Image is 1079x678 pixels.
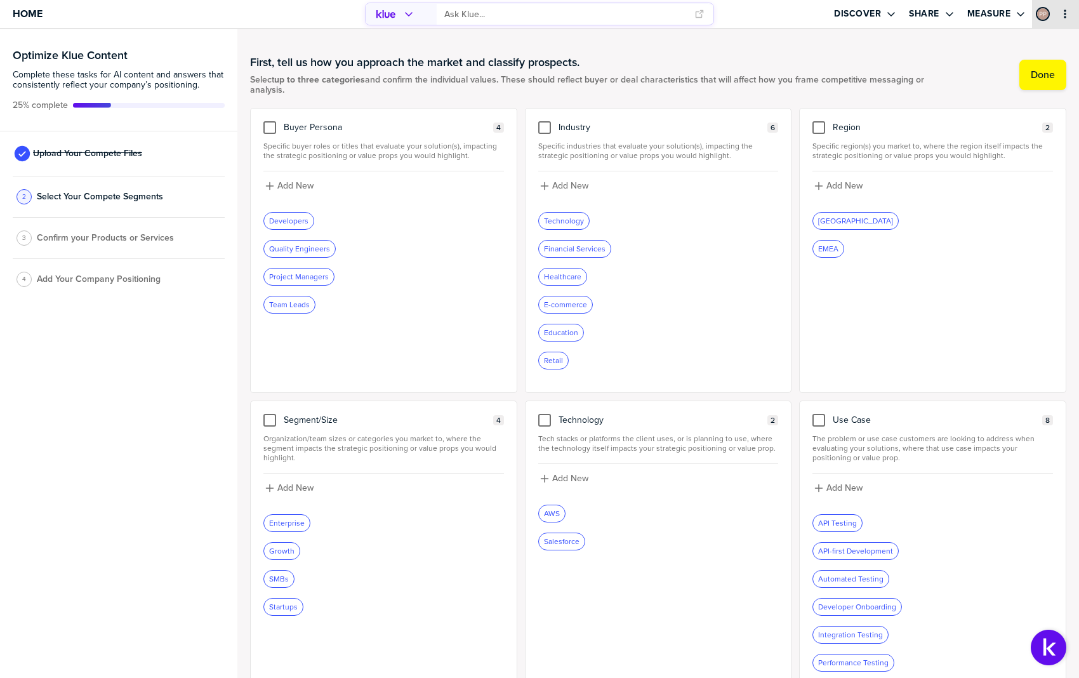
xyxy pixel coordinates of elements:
[1037,8,1049,20] img: 6b2070e090d45d8d3929ff9dbd5af25c-sml.png
[538,142,779,161] span: Specific industries that evaluate your solution(s), impacting the strategic positioning or value ...
[833,415,871,425] span: Use Case
[284,123,342,133] span: Buyer Persona
[1035,6,1051,22] a: Edit Profile
[250,75,948,95] span: Select and confirm the individual values. These should reflect buyer or deal characteristics that...
[13,100,68,110] span: Active
[263,179,504,193] button: Add New
[444,4,687,25] input: Ask Klue...
[37,192,163,202] span: Select Your Compete Segments
[812,179,1053,193] button: Add New
[1031,69,1055,81] label: Done
[538,179,779,193] button: Add New
[22,274,26,284] span: 4
[496,123,501,133] span: 4
[833,123,861,133] span: Region
[834,8,881,20] label: Discover
[250,55,948,70] h1: First, tell us how you approach the market and classify prospects.
[263,142,504,161] span: Specific buyer roles or titles that evaluate your solution(s), impacting the strategic positionin...
[277,180,314,192] label: Add New
[13,70,225,90] span: Complete these tasks for AI content and answers that consistently reflect your company’s position...
[538,472,779,486] button: Add New
[812,434,1053,463] span: The problem or use case customers are looking to address when evaluating your solutions, where th...
[22,192,26,201] span: 2
[13,8,43,19] span: Home
[771,123,775,133] span: 6
[1045,416,1050,425] span: 8
[33,149,142,159] span: Upload Your Compete Files
[1031,630,1066,665] button: Open Support Center
[909,8,939,20] label: Share
[538,434,779,453] span: Tech stacks or platforms the client uses, or is planning to use, where the technology itself impa...
[1036,7,1050,21] div: Prashant Patel
[552,473,588,484] label: Add New
[274,73,365,86] strong: up to three categories
[263,434,504,463] span: Organization/team sizes or categories you market to, where the segment impacts the strategic posi...
[826,180,863,192] label: Add New
[552,180,588,192] label: Add New
[812,481,1053,495] button: Add New
[826,482,863,494] label: Add New
[1019,60,1066,90] button: Done
[559,123,590,133] span: Industry
[263,481,504,495] button: Add New
[1045,123,1050,133] span: 2
[771,416,775,425] span: 2
[496,416,501,425] span: 4
[22,233,26,243] span: 3
[559,415,604,425] span: Technology
[37,274,161,284] span: Add Your Company Positioning
[812,142,1053,161] span: Specific region(s) you market to, where the region itself impacts the strategic positioning or va...
[13,50,225,61] h3: Optimize Klue Content
[37,233,174,243] span: Confirm your Products or Services
[277,482,314,494] label: Add New
[284,415,338,425] span: Segment/Size
[967,8,1011,20] label: Measure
